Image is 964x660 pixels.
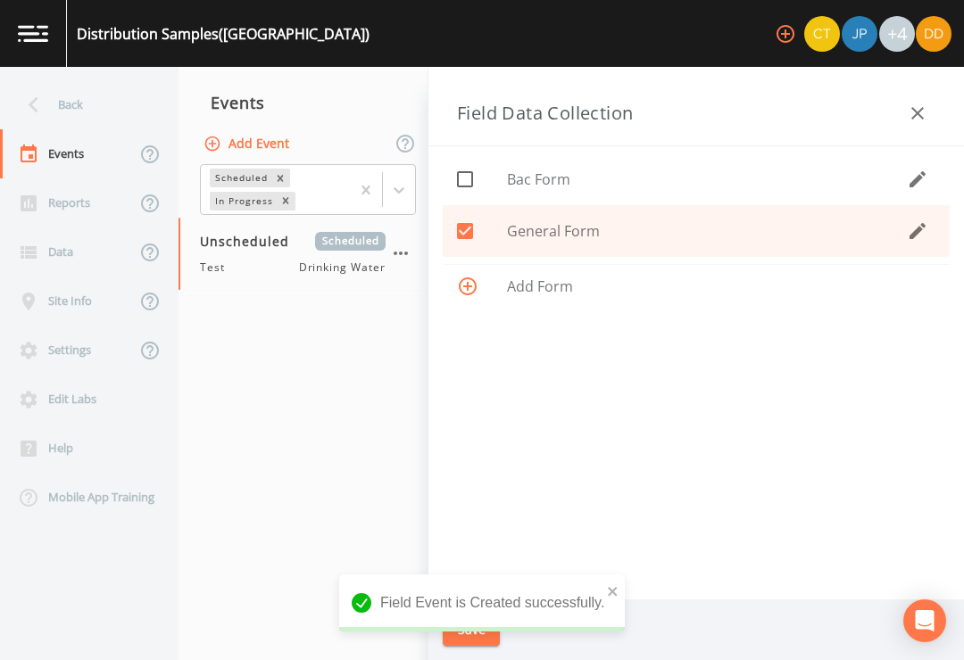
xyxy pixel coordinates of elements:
[276,192,295,210] div: Remove In Progress
[443,205,950,257] div: General Form
[507,169,907,190] span: Bac Form
[916,16,952,52] img: 7d98d358f95ebe5908e4de0cdde0c501
[443,153,950,205] div: Bac Form
[803,16,841,52] div: Chris Tobin
[507,276,935,297] span: Add Form
[299,260,386,276] span: Drinking Water
[443,265,950,308] div: Add Form
[179,80,437,125] div: Events
[18,25,48,42] img: logo
[77,23,370,45] div: Distribution Samples ([GEOGRAPHIC_DATA])
[339,574,625,631] div: Field Event is Created successfully.
[315,232,386,251] span: Scheduled
[200,128,296,161] button: Add Event
[200,232,302,251] span: Unscheduled
[210,169,270,187] div: Scheduled
[210,192,276,210] div: In Progress
[879,16,915,52] div: +4
[457,99,633,128] h3: Field Data Collection
[270,169,290,187] div: Remove Scheduled
[842,16,877,52] img: 41241ef155101aa6d92a04480b0d0000
[507,220,907,242] span: General Form
[179,218,437,291] a: UnscheduledScheduledTestDrinking Water
[200,260,236,276] span: Test
[607,580,619,601] button: close
[841,16,878,52] div: Joshua gere Paul
[804,16,840,52] img: 7f2cab73c0e50dc3fbb7023805f649db
[903,599,946,642] div: Open Intercom Messenger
